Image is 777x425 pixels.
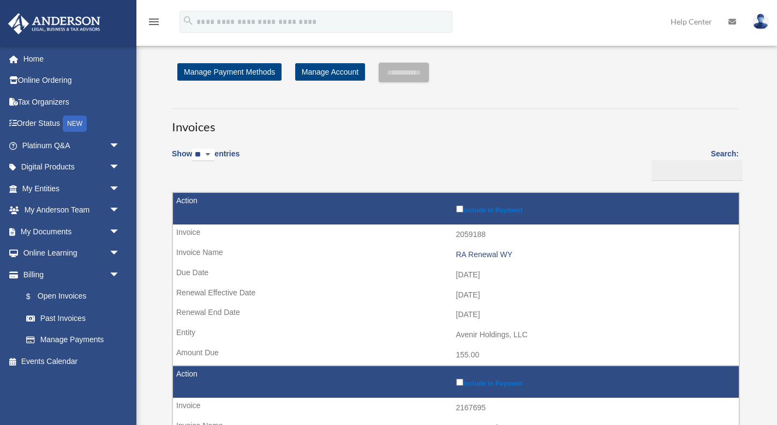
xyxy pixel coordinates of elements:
span: arrow_drop_down [109,221,131,243]
a: Tax Organizers [8,91,136,113]
select: Showentries [192,149,214,161]
span: arrow_drop_down [109,199,131,222]
a: Home [8,48,136,70]
label: Include in Payment [456,203,734,214]
input: Search: [652,160,743,181]
a: Manage Account [295,63,365,81]
label: Include in Payment [456,377,734,387]
a: Order StatusNEW [8,113,136,135]
h3: Invoices [172,108,739,136]
a: Events Calendar [8,350,136,372]
a: Manage Payments [15,329,131,351]
img: User Pic [752,14,769,29]
td: 155.00 [173,345,739,366]
input: Include in Payment [456,379,463,386]
a: Platinum Q&Aarrow_drop_down [8,135,136,156]
input: Include in Payment [456,205,463,212]
a: Online Ordering [8,70,136,92]
a: Digital Productsarrow_drop_down [8,156,136,178]
td: 2059188 [173,224,739,245]
td: [DATE] [173,285,739,306]
label: Show entries [172,147,240,172]
a: Billingarrow_drop_down [8,264,131,286]
i: search [182,15,194,27]
span: arrow_drop_down [109,135,131,157]
span: $ [32,290,38,303]
a: Manage Payment Methods [177,63,282,81]
a: My Documentsarrow_drop_down [8,221,136,242]
img: Anderson Advisors Platinum Portal [5,13,104,34]
div: NEW [63,116,87,132]
td: Avenir Holdings, LLC [173,325,739,345]
td: 2167695 [173,398,739,418]
a: $Open Invoices [15,286,125,308]
a: My Anderson Teamarrow_drop_down [8,199,136,221]
label: Search: [648,147,739,181]
span: arrow_drop_down [109,178,131,200]
td: [DATE] [173,305,739,325]
div: RA Renewal WY [456,250,734,259]
span: arrow_drop_down [109,242,131,265]
a: menu [147,19,160,28]
i: menu [147,15,160,28]
a: Online Learningarrow_drop_down [8,242,136,264]
a: My Entitiesarrow_drop_down [8,178,136,199]
td: [DATE] [173,265,739,286]
span: arrow_drop_down [109,264,131,286]
span: arrow_drop_down [109,156,131,179]
a: Past Invoices [15,307,131,329]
